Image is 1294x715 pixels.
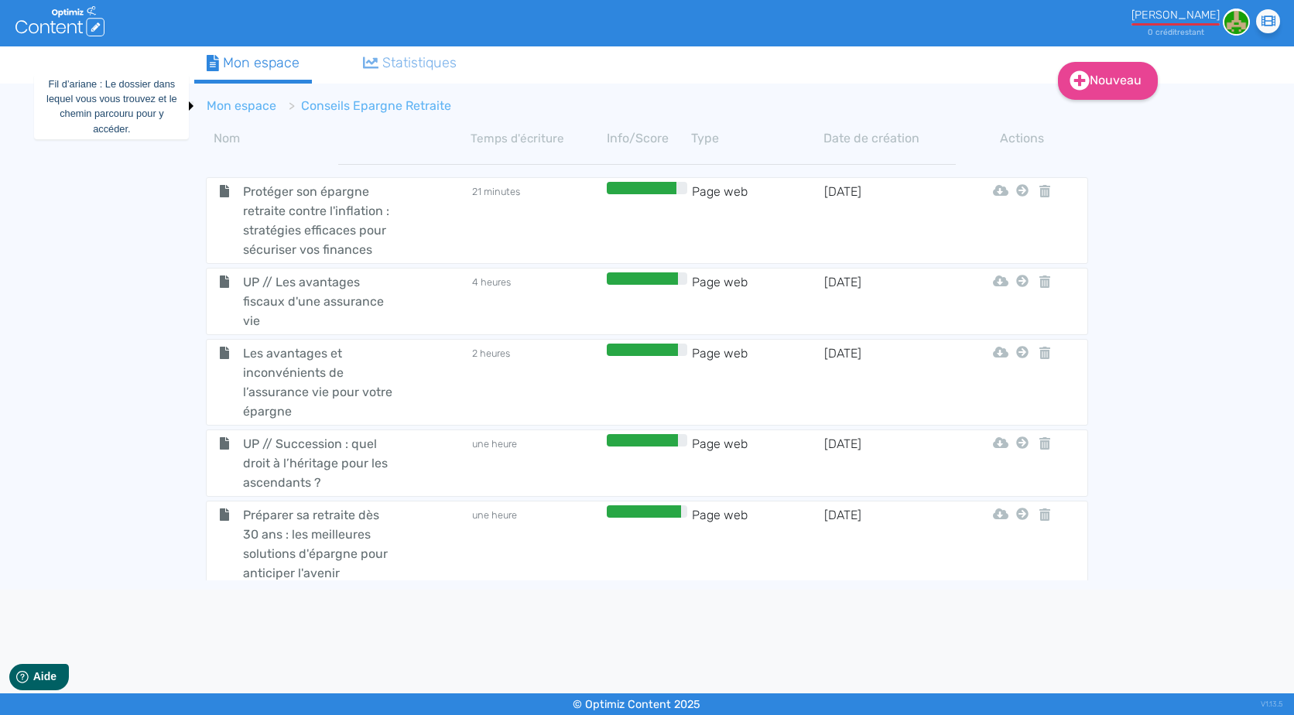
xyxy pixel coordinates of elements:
[231,272,406,330] span: UP // Les avantages fiscaux d'une assurance vie
[823,344,956,421] td: [DATE]
[1058,62,1158,100] a: Nouveau
[276,97,451,115] li: Conseils Epargne Retraite
[471,272,603,330] td: 4 heures
[823,505,956,583] td: [DATE]
[231,505,406,583] span: Préparer sa retraite dès 30 ans : les meilleures solutions d'épargne pour anticiper l'avenir
[691,129,823,148] th: Type
[207,98,276,113] a: Mon espace
[363,53,457,74] div: Statistiques
[231,182,406,259] span: Protéger son épargne retraite contre l'inflation : stratégies efficaces pour sécuriser vos finances
[207,53,300,74] div: Mon espace
[691,505,823,583] td: Page web
[1261,693,1282,715] div: V1.13.5
[471,434,603,492] td: une heure
[1148,27,1204,37] small: 0 crédit restant
[351,46,470,80] a: Statistiques
[823,129,956,148] th: Date de création
[823,434,956,492] td: [DATE]
[1012,129,1032,148] th: Actions
[34,74,189,139] div: Fil d’ariane : Le dossier dans lequel vous vous trouvez et le chemin parcouru pour y accéder.
[823,272,956,330] td: [DATE]
[691,434,823,492] td: Page web
[194,87,968,125] nav: breadcrumb
[231,344,406,421] span: Les avantages et inconvénients de l’assurance vie pour votre épargne
[471,344,603,421] td: 2 heures
[691,344,823,421] td: Page web
[691,182,823,259] td: Page web
[573,698,700,711] small: © Optimiz Content 2025
[603,129,691,148] th: Info/Score
[194,46,312,84] a: Mon espace
[823,182,956,259] td: [DATE]
[206,129,471,148] th: Nom
[1223,9,1250,36] img: 613494f560f79593adfc277993a4867a
[1131,9,1220,22] div: [PERSON_NAME]
[231,434,406,492] span: UP // Succession : quel droit à l’héritage pour les ascendants ?
[471,129,603,148] th: Temps d'écriture
[471,505,603,583] td: une heure
[691,272,823,330] td: Page web
[471,182,603,259] td: 21 minutes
